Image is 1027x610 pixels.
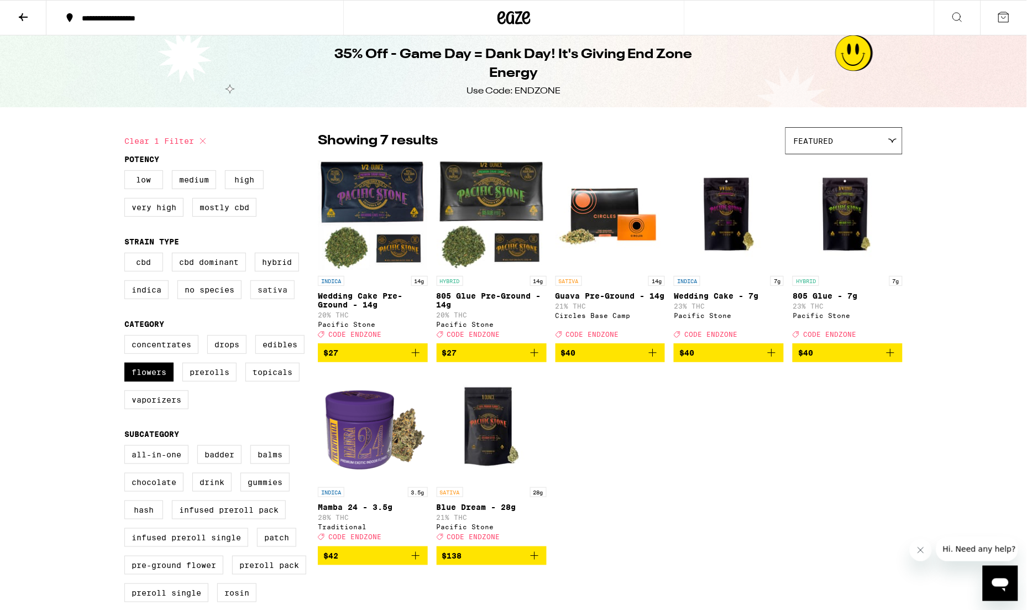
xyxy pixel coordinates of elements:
iframe: Close message [910,539,932,561]
p: 21% THC [437,514,547,521]
p: INDICA [318,487,344,497]
label: Patch [257,528,296,547]
iframe: Message from company [936,537,1018,561]
label: Hash [124,500,163,519]
img: Circles Base Camp - Guava Pre-Ground - 14g [556,160,666,270]
span: CODE ENDZONE [566,331,619,338]
label: Gummies [240,473,290,492]
span: $40 [561,348,576,357]
p: Mamba 24 - 3.5g [318,503,428,512]
a: Open page for Mamba 24 - 3.5g from Traditional [318,371,428,546]
label: Vaporizers [124,390,188,409]
button: Add to bag [437,343,547,362]
p: SATIVA [556,276,582,286]
span: $40 [798,348,813,357]
label: Indica [124,280,169,299]
p: 14g [530,276,547,286]
img: Pacific Stone - Wedding Cake Pre-Ground - 14g [318,160,428,270]
img: Traditional - Mamba 24 - 3.5g [318,371,428,482]
p: 21% THC [556,303,666,310]
label: Very High [124,198,184,217]
label: Topicals [245,363,300,382]
p: 28g [530,487,547,497]
legend: Strain Type [124,237,179,246]
button: Clear 1 filter [124,127,209,155]
label: No Species [177,280,242,299]
p: 14g [648,276,665,286]
a: Open page for Blue Dream - 28g from Pacific Stone [437,371,547,546]
p: INDICA [674,276,700,286]
p: 20% THC [437,311,547,319]
p: INDICA [318,276,344,286]
label: Medium [172,170,216,189]
p: 20% THC [318,311,428,319]
label: Pre-ground Flower [124,556,223,575]
label: Rosin [217,583,256,602]
a: Open page for Wedding Cake Pre-Ground - 14g from Pacific Stone [318,160,428,343]
span: CODE ENDZONE [328,331,381,338]
label: CBD [124,253,163,272]
label: Badder [197,445,242,464]
div: Pacific Stone [437,523,547,530]
span: $42 [323,551,338,560]
img: Pacific Stone - 805 Glue - 7g [793,160,903,270]
span: $40 [679,348,694,357]
label: High [225,170,264,189]
a: Open page for Wedding Cake - 7g from Pacific Stone [674,160,784,343]
label: Prerolls [182,363,237,382]
img: Pacific Stone - 805 Glue Pre-Ground - 14g [437,160,547,270]
p: 3.5g [408,487,428,497]
p: 14g [411,276,428,286]
label: Mostly CBD [192,198,256,217]
label: Concentrates [124,335,198,354]
p: 23% THC [674,303,784,310]
span: Featured [794,137,834,145]
label: Infused Preroll Pack [172,500,286,519]
label: Edibles [255,335,305,354]
span: CODE ENDZONE [328,534,381,541]
a: Open page for 805 Glue - 7g from Pacific Stone [793,160,903,343]
label: All-In-One [124,445,188,464]
legend: Potency [124,155,159,164]
span: $27 [442,348,457,357]
label: Infused Preroll Single [124,528,248,547]
p: SATIVA [437,487,463,497]
div: Pacific Stone [793,312,903,319]
span: CODE ENDZONE [803,331,856,338]
p: Showing 7 results [318,132,438,150]
div: Pacific Stone [674,312,784,319]
div: Pacific Stone [437,321,547,328]
p: 7g [771,276,784,286]
p: Wedding Cake - 7g [674,291,784,300]
legend: Category [124,320,164,329]
span: CODE ENDZONE [684,331,737,338]
label: Hybrid [255,253,299,272]
span: $138 [442,551,462,560]
button: Add to bag [437,546,547,565]
label: Preroll Pack [232,556,306,575]
p: 7g [889,276,903,286]
span: CODE ENDZONE [447,534,500,541]
p: 23% THC [793,303,903,310]
label: Drink [192,473,232,492]
p: Blue Dream - 28g [437,503,547,512]
img: Pacific Stone - Wedding Cake - 7g [674,160,784,270]
p: 805 Glue Pre-Ground - 14g [437,291,547,309]
h1: 35% Off - Game Day = Dank Day! It's Giving End Zone Energy [312,45,715,83]
button: Add to bag [556,343,666,362]
span: CODE ENDZONE [447,331,500,338]
label: Flowers [124,363,174,382]
p: 28% THC [318,514,428,521]
p: 805 Glue - 7g [793,291,903,300]
div: Traditional [318,523,428,530]
button: Add to bag [318,343,428,362]
label: Chocolate [124,473,184,492]
a: Open page for 805 Glue Pre-Ground - 14g from Pacific Stone [437,160,547,343]
legend: Subcategory [124,430,179,439]
iframe: Button to launch messaging window [983,566,1018,601]
label: Low [124,170,163,189]
p: HYBRID [437,276,463,286]
label: Sativa [250,280,295,299]
div: Use Code: ENDZONE [467,85,560,97]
